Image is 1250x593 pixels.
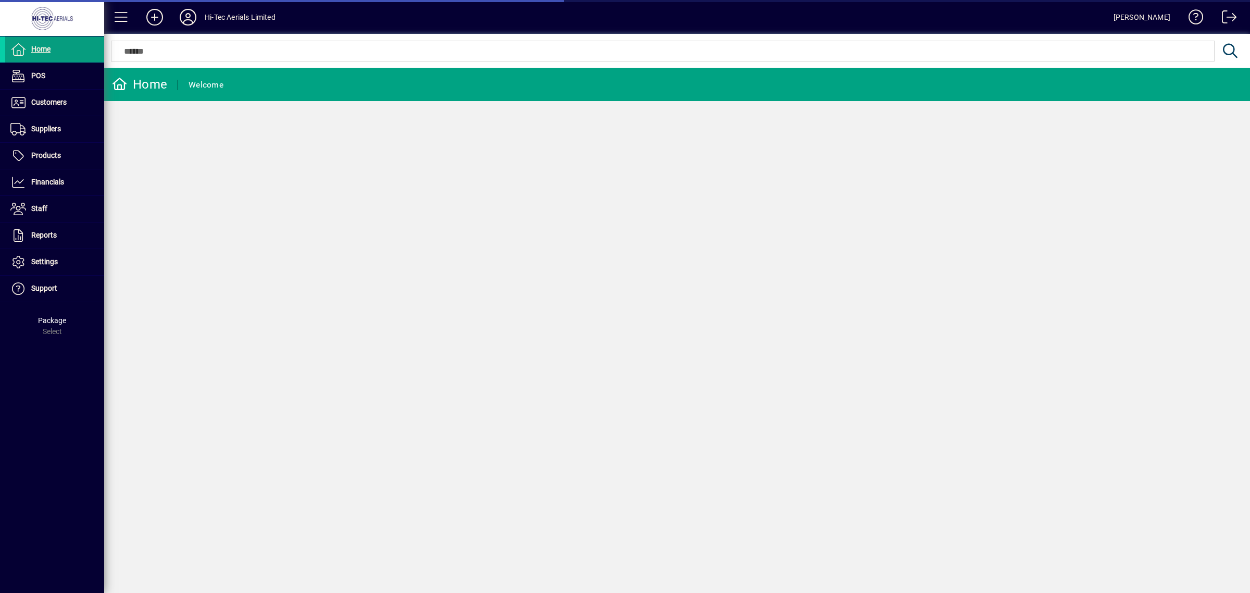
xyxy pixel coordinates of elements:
[5,116,104,142] a: Suppliers
[31,231,57,239] span: Reports
[31,284,57,292] span: Support
[5,196,104,222] a: Staff
[5,223,104,249] a: Reports
[31,125,61,133] span: Suppliers
[138,8,171,27] button: Add
[171,8,205,27] button: Profile
[31,151,61,159] span: Products
[5,143,104,169] a: Products
[5,90,104,116] a: Customers
[5,249,104,275] a: Settings
[112,76,167,93] div: Home
[38,316,66,325] span: Package
[5,276,104,302] a: Support
[5,63,104,89] a: POS
[189,77,223,93] div: Welcome
[31,98,67,106] span: Customers
[5,169,104,195] a: Financials
[1181,2,1204,36] a: Knowledge Base
[205,9,276,26] div: Hi-Tec Aerials Limited
[31,71,45,80] span: POS
[31,257,58,266] span: Settings
[31,178,64,186] span: Financials
[1114,9,1170,26] div: [PERSON_NAME]
[31,204,47,213] span: Staff
[31,45,51,53] span: Home
[1214,2,1237,36] a: Logout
